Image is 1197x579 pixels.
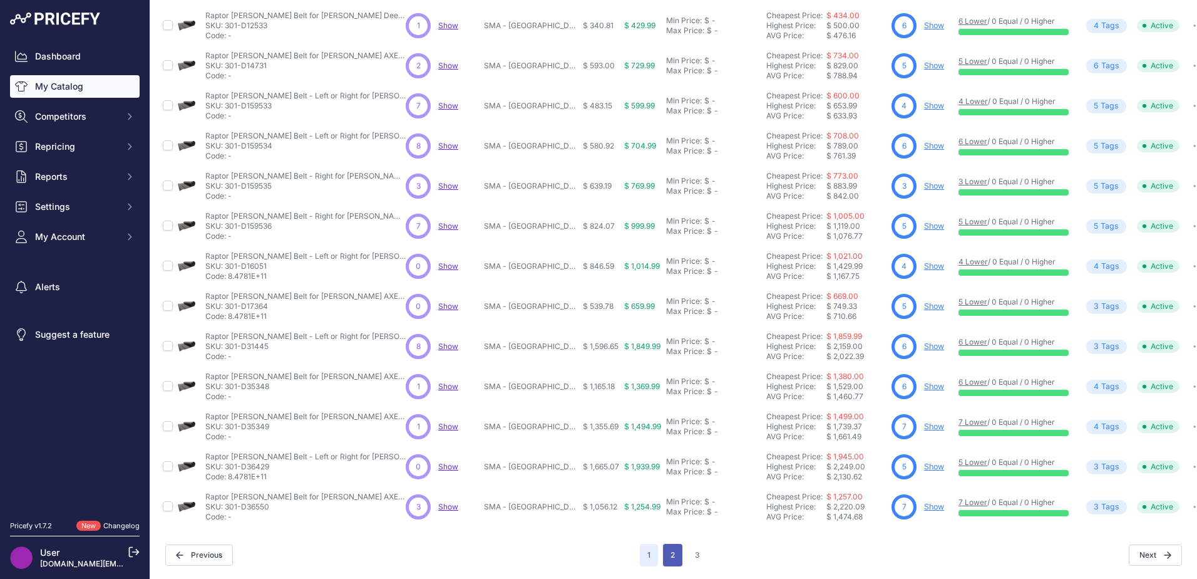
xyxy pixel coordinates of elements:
[1086,340,1127,354] span: Tag
[826,372,864,381] a: $ 1,380.00
[902,20,907,31] span: 6
[438,261,458,271] a: Show
[766,11,823,20] a: Cheapest Price:
[35,140,117,153] span: Repricing
[438,422,458,431] a: Show
[1115,341,1119,353] span: s
[1114,100,1119,112] span: s
[624,21,655,30] span: $ 429.99
[205,91,406,101] p: Raptor [PERSON_NAME] Belt - Left or Right for [PERSON_NAME], AH159533
[766,31,826,41] div: AVG Price:
[10,75,140,98] a: My Catalog
[712,266,718,276] div: -
[666,216,702,226] div: Min Price:
[205,21,406,31] p: SKU: 301-D12533
[10,13,100,25] img: Pricefy Logo
[1115,20,1119,32] span: s
[438,61,458,70] span: Show
[958,217,1069,227] p: / 0 Equal / 0 Higher
[583,181,612,190] span: $ 639.19
[666,16,702,26] div: Min Price:
[666,226,704,236] div: Max Price:
[766,91,823,100] a: Cheapest Price:
[1086,219,1126,234] span: Tag
[438,221,458,231] span: Show
[583,101,612,110] span: $ 483.15
[826,251,863,261] a: $ 1,021.00
[10,105,140,128] button: Competitors
[826,141,858,150] span: $ 789.00
[958,16,987,26] a: 6 Lower
[766,452,823,461] a: Cheapest Price:
[924,462,944,471] a: Show
[902,221,907,232] span: 5
[624,141,656,150] span: $ 704.99
[438,181,458,190] span: Show
[1086,19,1127,33] span: Tag
[438,502,458,511] a: Show
[924,21,944,30] a: Show
[1115,60,1119,72] span: s
[709,136,716,146] div: -
[766,131,823,140] a: Cheapest Price:
[438,21,458,30] a: Show
[958,498,987,507] a: 7 Lower
[766,301,826,311] div: Highest Price:
[205,131,406,141] p: Raptor [PERSON_NAME] Belt - Left or Right for [PERSON_NAME], AH159534
[826,131,859,140] a: $ 708.00
[205,181,406,191] p: SKU: 301-D159535
[1137,140,1179,152] span: Active
[826,492,863,501] a: $ 1,257.00
[902,180,907,192] span: 3
[583,261,614,271] span: $ 846.59
[766,251,823,261] a: Cheapest Price:
[1137,300,1179,313] span: Active
[902,301,907,312] span: 5
[416,60,421,71] span: 2
[1094,341,1099,353] span: 3
[438,462,458,471] a: Show
[826,301,857,311] span: $ 749.33
[924,261,944,271] a: Show
[958,297,987,306] a: 5 Lower
[1094,221,1098,232] span: 5
[826,261,863,271] span: $ 1,429.99
[1137,19,1179,32] span: Active
[826,31,886,41] div: $ 476.16
[484,301,578,311] p: SMA - [GEOGRAPHIC_DATA], [GEOGRAPHIC_DATA]
[958,96,1069,107] p: / 0 Equal / 0 Higher
[416,180,421,192] span: 3
[958,337,987,347] a: 6 Lower
[902,60,907,71] span: 5
[438,101,458,110] a: Show
[583,221,615,231] span: $ 824.07
[707,66,712,76] div: $
[666,256,702,266] div: Min Price:
[205,11,406,21] p: Raptor [PERSON_NAME] Belt for [PERSON_NAME] Deere AXE12533 - Center
[624,181,655,190] span: $ 769.99
[1137,60,1179,72] span: Active
[712,106,718,116] div: -
[35,170,117,183] span: Reports
[1137,180,1179,192] span: Active
[766,231,826,241] div: AVG Price:
[205,211,406,221] p: Raptor [PERSON_NAME] Belt - Right for [PERSON_NAME], AH159536
[766,271,826,281] div: AVG Price:
[666,66,704,76] div: Max Price:
[704,176,709,186] div: $
[438,301,458,311] span: Show
[624,301,655,311] span: $ 659.99
[826,151,886,161] div: $ 761.39
[958,56,1069,66] p: / 0 Equal / 0 Higher
[1115,301,1119,313] span: s
[1094,60,1099,72] span: 6
[826,91,860,100] a: $ 600.00
[666,186,704,196] div: Max Price:
[205,301,406,311] p: SKU: 301-D17364
[1094,261,1099,273] span: 4
[704,96,709,106] div: $
[826,61,858,70] span: $ 829.00
[924,221,944,231] a: Show
[712,226,718,236] div: -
